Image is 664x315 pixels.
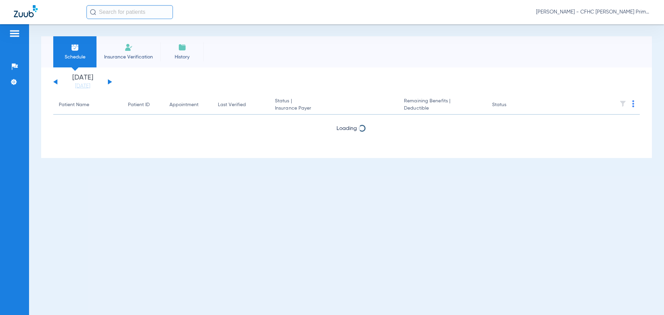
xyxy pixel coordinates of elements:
[71,43,79,52] img: Schedule
[336,144,357,150] span: Loading
[124,43,133,52] img: Manual Insurance Verification
[404,105,481,112] span: Deductible
[59,101,117,109] div: Patient Name
[487,95,533,115] th: Status
[90,9,96,15] img: Search Icon
[336,126,357,131] span: Loading
[62,74,103,90] li: [DATE]
[169,101,207,109] div: Appointment
[275,105,393,112] span: Insurance Payer
[619,100,626,107] img: filter.svg
[178,43,186,52] img: History
[536,9,650,16] span: [PERSON_NAME] - CFHC [PERSON_NAME] Primary Care Dental
[59,101,89,109] div: Patient Name
[14,5,38,17] img: Zuub Logo
[398,95,486,115] th: Remaining Benefits |
[218,101,246,109] div: Last Verified
[166,54,199,61] span: History
[128,101,158,109] div: Patient ID
[9,29,20,38] img: hamburger-icon
[632,100,634,107] img: group-dot-blue.svg
[169,101,199,109] div: Appointment
[269,95,398,115] th: Status |
[218,101,264,109] div: Last Verified
[58,54,91,61] span: Schedule
[62,83,103,90] a: [DATE]
[128,101,150,109] div: Patient ID
[102,54,155,61] span: Insurance Verification
[86,5,173,19] input: Search for patients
